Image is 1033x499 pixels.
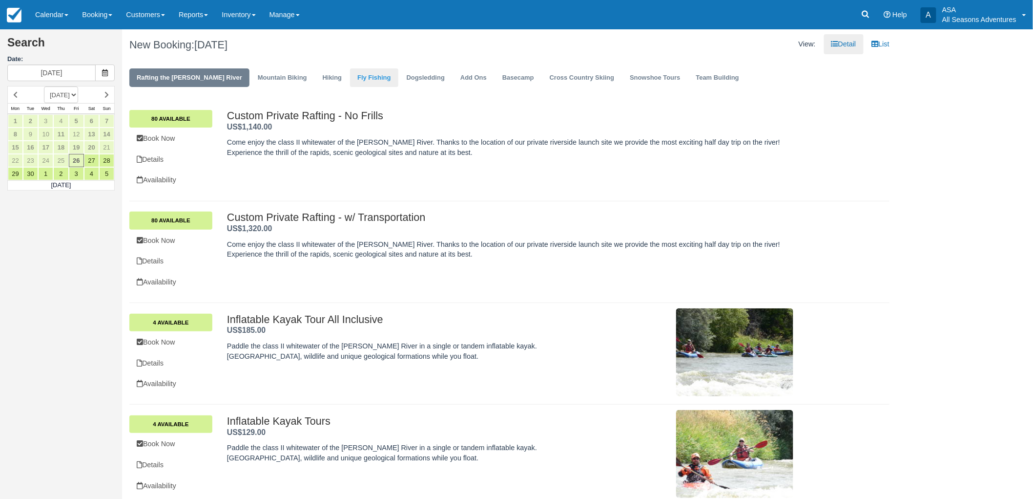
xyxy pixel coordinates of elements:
h2: Custom Private Rafting - w/ Transportation [227,212,793,223]
a: 22 [8,154,23,167]
a: 17 [38,141,53,154]
h2: Search [7,37,115,55]
a: 4 [53,114,68,128]
img: M20-1 [676,410,793,498]
i: Help [884,11,890,18]
a: 27 [84,154,99,167]
a: 30 [23,167,38,180]
a: 4 Available [129,314,212,331]
a: 6 [84,114,99,128]
td: [DATE] [8,181,115,191]
a: Availability [129,170,212,190]
a: Book Now [129,231,212,251]
th: Mon [8,104,23,114]
a: 20 [84,141,99,154]
strong: Price: US$129 [227,428,266,436]
a: 9 [23,128,38,141]
a: 4 [84,167,99,180]
a: Availability [129,272,212,292]
a: 1 [8,114,23,128]
div: A [921,7,936,23]
li: View: [791,34,823,54]
a: Details [129,150,212,170]
p: Come enjoy the class II whitewater of the [PERSON_NAME] River. Thanks to the location of our priv... [227,239,793,260]
a: 28 [99,154,114,167]
th: Sat [84,104,99,114]
p: Come enjoy the class II whitewater of the [PERSON_NAME] River. Thanks to the location of our priv... [227,137,793,157]
th: Fri [69,104,84,114]
th: Tue [23,104,38,114]
a: 2 [23,114,38,128]
span: US$185.00 [227,326,266,334]
a: Availability [129,374,212,394]
a: Cross Country Skiing [542,68,621,87]
span: [DATE] [194,39,227,51]
a: Details [129,353,212,373]
a: 26 [69,154,84,167]
a: 10 [38,128,53,141]
span: US$1,140.00 [227,123,272,131]
a: 13 [84,128,99,141]
a: 80 Available [129,110,212,128]
a: 3 [38,114,53,128]
a: Rafting the [PERSON_NAME] River [129,68,249,87]
strong: Price: US$1,320 [227,224,272,233]
img: M89-1 [676,308,793,396]
a: Hiking [315,68,350,87]
th: Sun [99,104,114,114]
a: Availability [129,476,212,496]
a: Dogsledding [399,68,452,87]
strong: Price: US$185 [227,326,266,334]
span: US$1,320.00 [227,224,272,233]
a: Book Now [129,332,212,352]
a: 3 [69,167,84,180]
p: Paddle the class II whitewater of the [PERSON_NAME] River in a single or tandem inflatable kayak.... [227,341,605,361]
a: Details [129,251,212,271]
a: 12 [69,128,84,141]
h2: Custom Private Rafting - No Frills [227,110,793,122]
a: 8 [8,128,23,141]
a: Detail [824,34,864,54]
p: All Seasons Adventures [942,15,1016,24]
a: 80 Available [129,212,212,229]
a: Team Building [689,68,746,87]
a: 15 [8,141,23,154]
span: Help [892,11,907,19]
a: 19 [69,141,84,154]
a: 5 [69,114,84,128]
a: Book Now [129,434,212,454]
h2: Inflatable Kayak Tour All Inclusive [227,314,605,325]
span: US$129.00 [227,428,266,436]
a: 4 Available [129,415,212,433]
strong: Price: US$1,140 [227,123,272,131]
h2: Inflatable Kayak Tours [227,415,605,427]
a: Fly Fishing [350,68,398,87]
a: Mountain Biking [250,68,314,87]
a: 5 [99,167,114,180]
a: Snowshoe Tours [622,68,687,87]
p: ASA [942,5,1016,15]
h1: New Booking: [129,39,502,51]
p: Paddle the class II whitewater of the [PERSON_NAME] River in a single or tandem inflatable kayak.... [227,443,605,463]
a: 23 [23,154,38,167]
a: List [865,34,897,54]
a: 16 [23,141,38,154]
a: 14 [99,128,114,141]
a: Add Ons [453,68,494,87]
img: checkfront-main-nav-mini-logo.png [7,8,21,22]
a: 25 [53,154,68,167]
a: 29 [8,167,23,180]
a: Details [129,455,212,475]
a: 7 [99,114,114,128]
a: 2 [53,167,68,180]
th: Wed [38,104,53,114]
a: 1 [38,167,53,180]
th: Thu [53,104,68,114]
a: 18 [53,141,68,154]
a: 24 [38,154,53,167]
a: Basecamp [495,68,541,87]
a: 11 [53,128,68,141]
a: 21 [99,141,114,154]
label: Date: [7,55,115,64]
a: Book Now [129,129,212,149]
